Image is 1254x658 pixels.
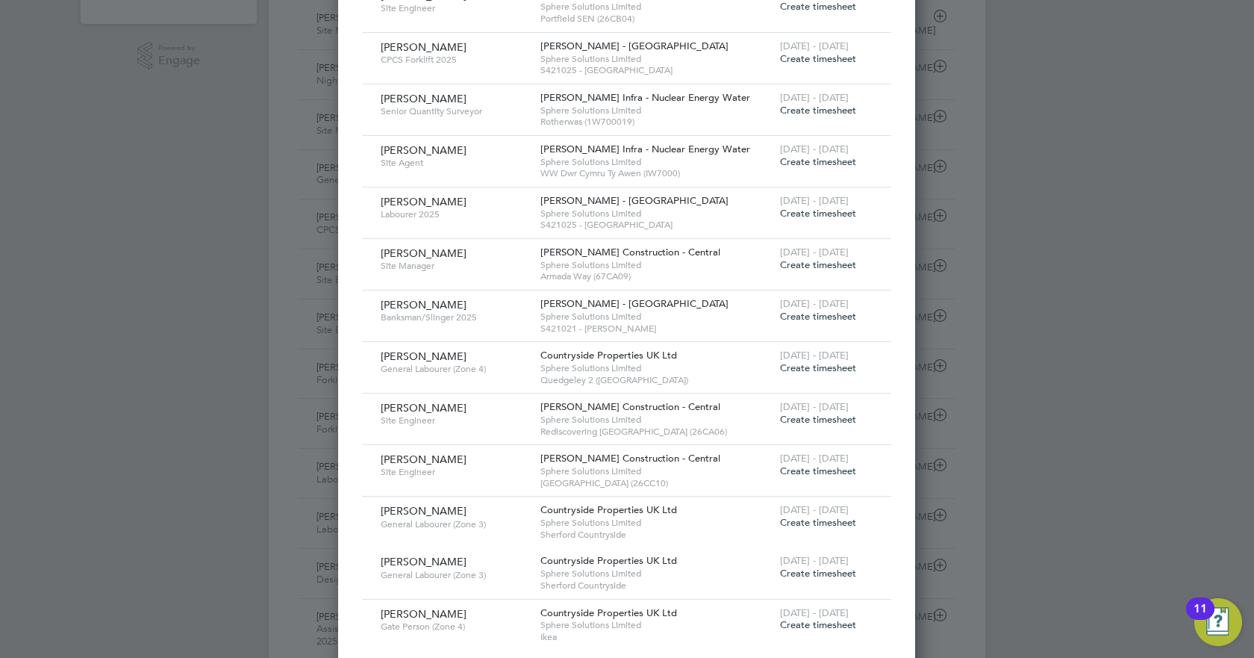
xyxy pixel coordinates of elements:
[540,64,773,76] span: S421025 - [GEOGRAPHIC_DATA]
[381,504,467,518] span: [PERSON_NAME]
[780,516,856,529] span: Create timesheet
[780,465,856,477] span: Create timesheet
[381,466,529,478] span: Site Engineer
[540,414,773,426] span: Sphere Solutions Limited
[540,452,720,465] span: [PERSON_NAME] Construction - Central
[381,298,467,311] span: [PERSON_NAME]
[540,554,677,567] span: Countryside Properties UK Ltd
[540,619,773,631] span: Sphere Solutions Limited
[540,40,729,52] span: [PERSON_NAME] - [GEOGRAPHIC_DATA]
[780,40,849,52] span: [DATE] - [DATE]
[381,246,467,260] span: [PERSON_NAME]
[381,311,529,323] span: Banksman/Slinger 2025
[540,208,773,220] span: Sphere Solutions Limited
[1194,609,1207,628] div: 11
[540,116,773,128] span: Rotherwas (1W700019)
[540,477,773,489] span: [GEOGRAPHIC_DATA] (26CC10)
[780,567,856,580] span: Create timesheet
[540,13,773,25] span: Portfield SEN (26CB04)
[780,618,856,631] span: Create timesheet
[381,363,529,375] span: General Labourer (Zone 4)
[780,155,856,168] span: Create timesheet
[780,554,849,567] span: [DATE] - [DATE]
[780,349,849,361] span: [DATE] - [DATE]
[540,503,677,516] span: Countryside Properties UK Ltd
[540,580,773,592] span: Sherford Countryside
[540,517,773,529] span: Sphere Solutions Limited
[780,91,849,104] span: [DATE] - [DATE]
[780,194,849,207] span: [DATE] - [DATE]
[540,156,773,168] span: Sphere Solutions Limited
[540,194,729,207] span: [PERSON_NAME] - [GEOGRAPHIC_DATA]
[540,1,773,13] span: Sphere Solutions Limited
[540,105,773,117] span: Sphere Solutions Limited
[381,453,467,466] span: [PERSON_NAME]
[780,361,856,374] span: Create timesheet
[780,246,849,258] span: [DATE] - [DATE]
[381,157,529,169] span: Site Agent
[540,529,773,541] span: Sherford Countryside
[381,40,467,54] span: [PERSON_NAME]
[780,207,856,220] span: Create timesheet
[540,53,773,65] span: Sphere Solutions Limited
[381,621,529,633] span: Gate Person (Zone 4)
[540,349,677,361] span: Countryside Properties UK Ltd
[540,259,773,271] span: Sphere Solutions Limited
[381,350,467,363] span: [PERSON_NAME]
[381,105,529,117] span: Senior Quantity Surveyor
[381,569,529,581] span: General Labourer (Zone 3)
[540,374,773,386] span: Quedgeley 2 ([GEOGRAPHIC_DATA])
[780,400,849,413] span: [DATE] - [DATE]
[780,143,849,155] span: [DATE] - [DATE]
[780,297,849,310] span: [DATE] - [DATE]
[540,323,773,335] span: S421021 - [PERSON_NAME]
[540,606,677,619] span: Countryside Properties UK Ltd
[381,555,467,568] span: [PERSON_NAME]
[381,92,467,105] span: [PERSON_NAME]
[540,426,773,438] span: Rediscovering [GEOGRAPHIC_DATA] (26CA06)
[780,606,849,619] span: [DATE] - [DATE]
[540,270,773,282] span: Armada Way (67CA09)
[780,413,856,426] span: Create timesheet
[381,195,467,208] span: [PERSON_NAME]
[780,52,856,65] span: Create timesheet
[540,167,773,179] span: WW Dwr Cymru Ty Awen (IW7000)
[540,143,750,155] span: [PERSON_NAME] Infra - Nuclear Energy Water
[540,465,773,477] span: Sphere Solutions Limited
[540,219,773,231] span: S421025 - [GEOGRAPHIC_DATA]
[381,2,529,14] span: Site Engineer
[381,415,529,426] span: Site Engineer
[780,104,856,117] span: Create timesheet
[381,54,529,66] span: CPCS Forklift 2025
[540,246,720,258] span: [PERSON_NAME] Construction - Central
[540,400,720,413] span: [PERSON_NAME] Construction - Central
[381,208,529,220] span: Labourer 2025
[381,607,467,621] span: [PERSON_NAME]
[780,503,849,516] span: [DATE] - [DATE]
[540,311,773,323] span: Sphere Solutions Limited
[381,518,529,530] span: General Labourer (Zone 3)
[1194,598,1242,646] button: Open Resource Center, 11 new notifications
[780,310,856,323] span: Create timesheet
[540,297,729,310] span: [PERSON_NAME] - [GEOGRAPHIC_DATA]
[780,258,856,271] span: Create timesheet
[540,91,750,104] span: [PERSON_NAME] Infra - Nuclear Energy Water
[381,143,467,157] span: [PERSON_NAME]
[381,401,467,415] span: [PERSON_NAME]
[540,362,773,374] span: Sphere Solutions Limited
[780,452,849,465] span: [DATE] - [DATE]
[381,260,529,272] span: Site Manager
[540,568,773,580] span: Sphere Solutions Limited
[540,631,773,643] span: Ikea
